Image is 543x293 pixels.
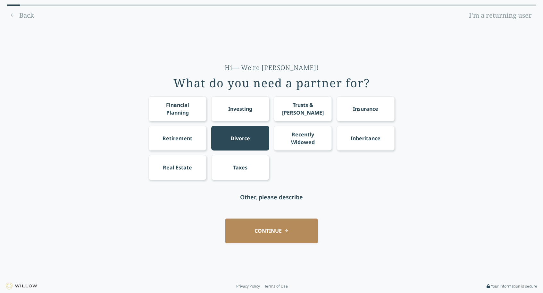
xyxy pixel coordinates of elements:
[163,134,192,142] div: Retirement
[163,164,192,171] div: Real Estate
[233,164,247,171] div: Taxes
[491,284,537,289] span: Your information is secure
[228,105,252,113] div: Investing
[230,134,250,142] div: Divorce
[6,283,37,289] img: Willow logo
[264,284,288,289] a: Terms of Use
[353,105,378,113] div: Insurance
[280,101,326,116] div: Trusts & [PERSON_NAME]
[225,219,318,243] button: CONTINUE
[225,63,319,72] div: Hi— We're [PERSON_NAME]!
[280,131,326,146] div: Recently Widowed
[7,4,20,6] div: 0% complete
[155,101,201,116] div: Financial Planning
[351,134,380,142] div: Inheritance
[173,77,370,90] div: What do you need a partner for?
[236,284,260,289] a: Privacy Policy
[464,10,536,21] a: I'm a returning user
[240,193,303,202] div: Other, please describe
